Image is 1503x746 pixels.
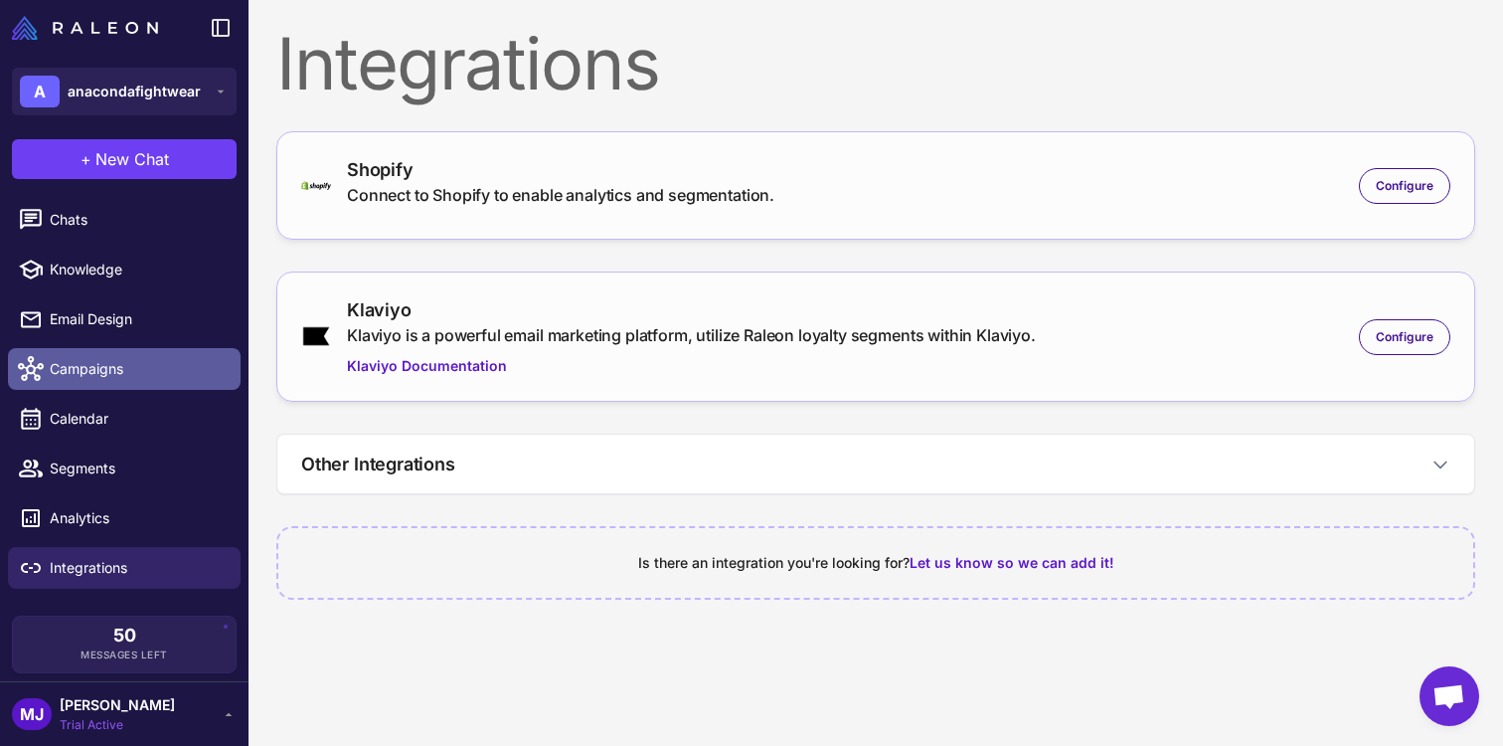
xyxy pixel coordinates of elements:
[302,552,1449,574] div: Is there an integration you're looking for?
[8,398,241,440] a: Calendar
[81,648,168,662] span: Messages Left
[301,325,331,347] img: klaviyo.png
[347,183,774,207] div: Connect to Shopify to enable analytics and segmentation.
[50,308,225,330] span: Email Design
[8,547,241,589] a: Integrations
[50,209,225,231] span: Chats
[347,156,774,183] div: Shopify
[81,147,91,171] span: +
[8,199,241,241] a: Chats
[68,81,201,102] span: anacondafightwear
[8,298,241,340] a: Email Design
[12,16,158,40] img: Raleon Logo
[8,348,241,390] a: Campaigns
[1419,666,1479,726] div: Open chat
[347,355,1036,377] a: Klaviyo Documentation
[276,28,1475,99] div: Integrations
[347,296,1036,323] div: Klaviyo
[113,627,136,645] span: 50
[50,358,225,380] span: Campaigns
[60,694,175,716] span: [PERSON_NAME]
[50,507,225,529] span: Analytics
[50,458,225,479] span: Segments
[12,68,237,115] button: Aanacondafightwear
[1376,177,1433,195] span: Configure
[12,698,52,730] div: MJ
[301,181,331,190] img: shopify-logo-primary-logo-456baa801ee66a0a435671082365958316831c9960c480451dd0330bcdae304f.svg
[8,249,241,290] a: Knowledge
[50,557,225,579] span: Integrations
[8,497,241,539] a: Analytics
[910,554,1114,571] span: Let us know so we can add it!
[277,435,1474,493] button: Other Integrations
[20,76,60,107] div: A
[12,16,166,40] a: Raleon Logo
[1376,328,1433,346] span: Configure
[12,139,237,179] button: +New Chat
[8,448,241,489] a: Segments
[347,323,1036,347] div: Klaviyo is a powerful email marketing platform, utilize Raleon loyalty segments within Klaviyo.
[301,451,455,477] h3: Other Integrations
[50,259,225,280] span: Knowledge
[95,147,169,171] span: New Chat
[60,716,175,734] span: Trial Active
[50,408,225,430] span: Calendar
